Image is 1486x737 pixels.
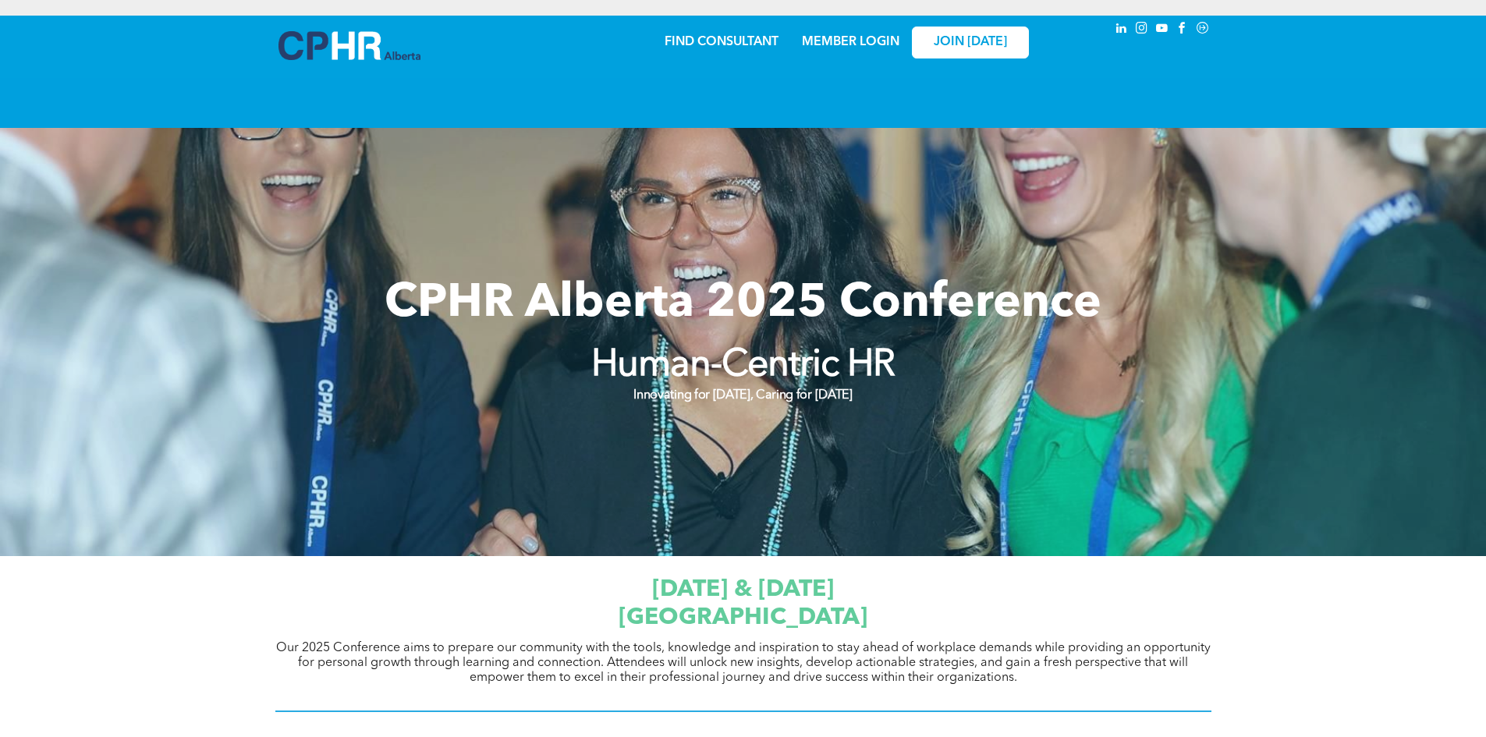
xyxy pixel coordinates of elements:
[619,606,867,629] span: [GEOGRAPHIC_DATA]
[1113,19,1130,41] a: linkedin
[276,642,1211,684] span: Our 2025 Conference aims to prepare our community with the tools, knowledge and inspiration to st...
[385,281,1101,328] span: CPHR Alberta 2025 Conference
[1174,19,1191,41] a: facebook
[1154,19,1171,41] a: youtube
[591,347,896,384] strong: Human-Centric HR
[1194,19,1211,41] a: Social network
[278,31,420,60] img: A blue and white logo for cp alberta
[665,36,778,48] a: FIND CONSULTANT
[934,35,1007,50] span: JOIN [DATE]
[1133,19,1151,41] a: instagram
[652,578,834,601] span: [DATE] & [DATE]
[912,27,1029,58] a: JOIN [DATE]
[633,389,852,402] strong: Innovating for [DATE], Caring for [DATE]
[802,36,899,48] a: MEMBER LOGIN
